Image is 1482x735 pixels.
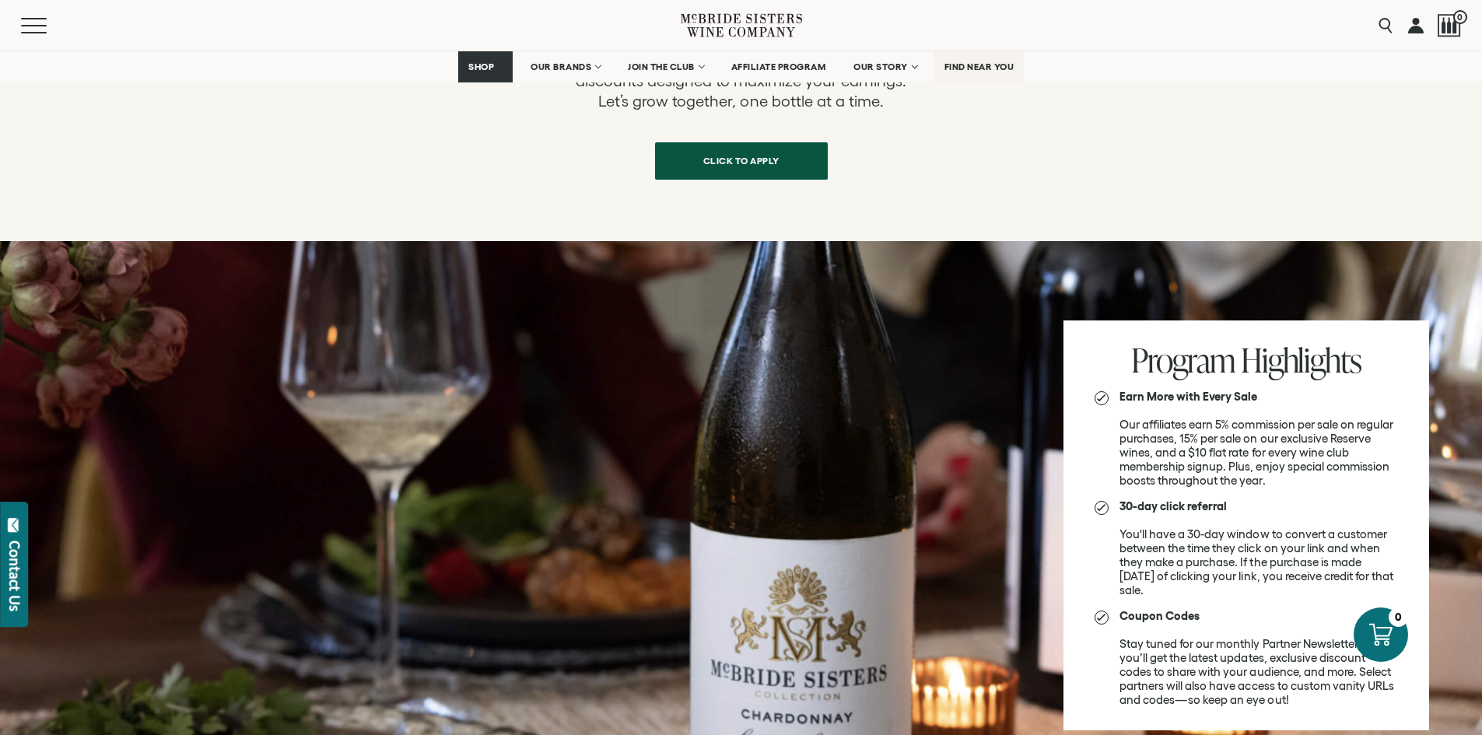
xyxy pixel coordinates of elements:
a: JOIN THE CLUB [618,51,713,82]
span: FIND NEAR YOU [944,61,1014,72]
div: Contact Us [7,541,23,611]
a: click to apply [655,142,828,180]
strong: 30-day click referral [1119,499,1227,513]
span: Program [1131,337,1235,383]
strong: Earn More with Every Sale [1119,390,1258,403]
li: Stay tuned for our monthly Partner Newsletter, where you’ll get the latest updates, exclusive dis... [1095,609,1398,707]
a: OUR STORY [843,51,927,82]
span: AFFILIATE PROGRAM [731,61,826,72]
span: OUR STORY [853,61,908,72]
a: OUR BRANDS [520,51,610,82]
li: Our affiliates earn 5% commission per sale on regular purchases, 15% per sale on our exclusive Re... [1095,390,1398,488]
span: Highlights [1241,337,1361,383]
li: You'll have a 30-day window to convert a customer between the time they click on your link and wh... [1095,499,1398,597]
span: OUR BRANDS [531,61,591,72]
div: 0 [1389,607,1408,627]
span: JOIN THE CLUB [628,61,695,72]
span: 0 [1453,10,1467,24]
button: Mobile Menu Trigger [21,18,77,33]
strong: Coupon Codes [1119,609,1200,622]
a: SHOP [458,51,513,82]
a: FIND NEAR YOU [934,51,1025,82]
span: click to apply [676,145,807,176]
a: AFFILIATE PROGRAM [721,51,836,82]
span: SHOP [468,61,495,72]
